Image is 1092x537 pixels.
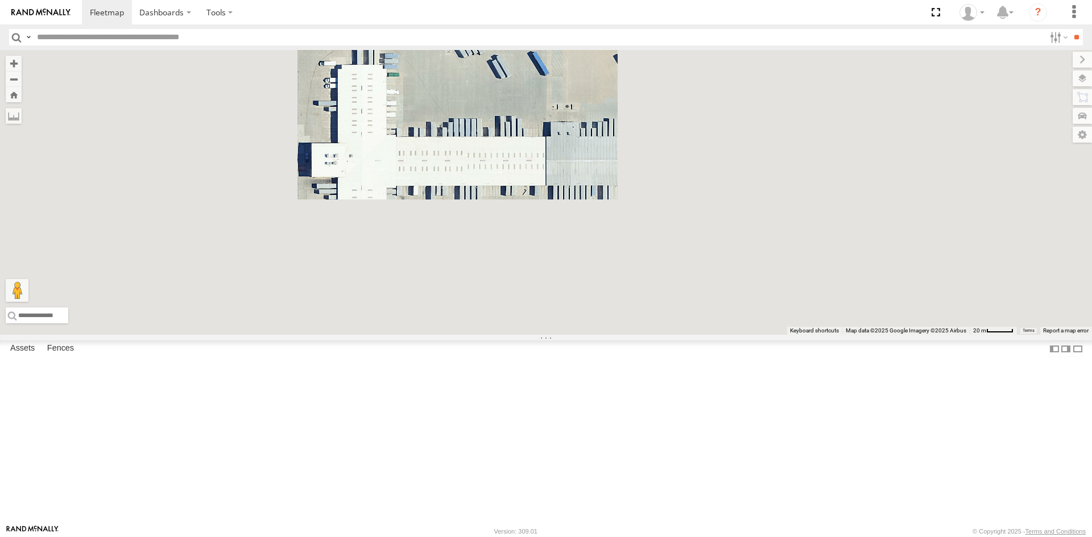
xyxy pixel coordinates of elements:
button: Zoom in [6,56,22,71]
button: Drag Pegman onto the map to open Street View [6,279,28,302]
label: Search Filter Options [1045,29,1070,45]
div: © Copyright 2025 - [973,528,1086,535]
a: Terms and Conditions [1025,528,1086,535]
a: Terms (opens in new tab) [1023,328,1035,333]
button: Zoom out [6,71,22,87]
label: Search Query [24,29,33,45]
button: Map Scale: 20 m per 44 pixels [970,327,1017,335]
span: Map data ©2025 Google Imagery ©2025 Airbus [846,327,966,334]
a: Report a map error [1043,327,1089,334]
label: Dock Summary Table to the Right [1060,340,1072,357]
div: Sardor Khadjimedov [955,4,988,21]
button: Zoom Home [6,87,22,102]
a: Visit our Website [6,526,59,537]
img: rand-logo.svg [11,9,71,16]
label: Measure [6,108,22,124]
label: Hide Summary Table [1072,340,1083,357]
label: Assets [5,341,40,357]
button: Keyboard shortcuts [790,327,839,335]
label: Dock Summary Table to the Left [1049,340,1060,357]
div: Version: 309.01 [494,528,537,535]
span: 20 m [973,327,986,334]
i: ? [1029,3,1047,22]
label: Map Settings [1073,127,1092,143]
label: Fences [42,341,80,357]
